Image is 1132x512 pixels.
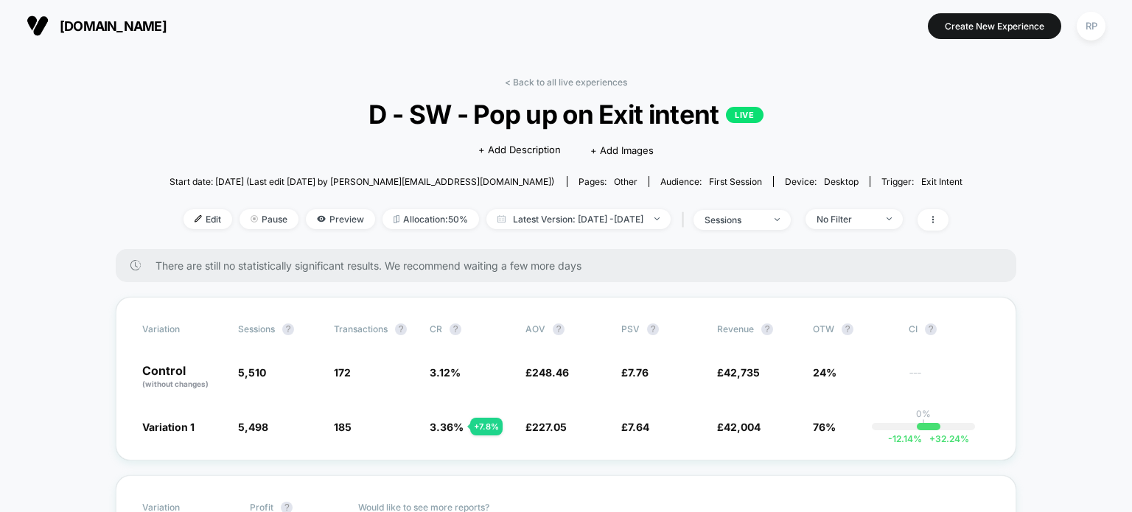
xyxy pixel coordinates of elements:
span: 7.64 [628,421,649,433]
span: 185 [334,421,352,433]
span: 7.76 [628,366,649,379]
img: calendar [497,215,506,222]
span: + Add Description [478,143,561,158]
span: 24% [813,366,836,379]
span: -12.14 % [888,433,922,444]
img: Visually logo [27,15,49,37]
a: < Back to all live experiences [505,77,627,88]
span: Variation 1 [142,421,195,433]
div: No Filter [817,214,876,225]
span: desktop [824,176,859,187]
img: rebalance [394,215,399,223]
span: First Session [709,176,762,187]
button: ? [395,323,407,335]
span: 5,498 [238,421,268,433]
span: CR [430,323,442,334]
img: end [251,215,258,222]
div: Audience: [660,176,762,187]
button: ? [647,323,659,335]
button: ? [450,323,461,335]
span: Preview [306,209,375,229]
button: ? [553,323,565,335]
span: 42,004 [724,421,761,433]
p: | [922,419,925,430]
span: Allocation: 50% [382,209,479,229]
span: Transactions [334,323,388,334]
img: edit [195,215,202,222]
span: Latest Version: [DATE] - [DATE] [486,209,671,229]
button: ? [282,323,294,335]
span: 248.46 [532,366,569,379]
button: Create New Experience [928,13,1061,39]
span: CI [909,323,990,335]
span: Sessions [238,323,275,334]
button: [DOMAIN_NAME] [22,14,171,38]
span: Device: [773,176,870,187]
span: + Add Images [590,144,654,156]
span: other [614,176,637,187]
span: D - SW - Pop up on Exit intent [209,99,923,130]
span: Exit Intent [921,176,962,187]
span: Revenue [717,323,754,334]
span: OTW [813,323,894,335]
button: ? [761,323,773,335]
p: Control [142,365,223,390]
span: £ [621,421,649,433]
div: sessions [705,214,764,225]
div: Trigger: [881,176,962,187]
span: 42,735 [724,366,760,379]
span: 32.24 % [922,433,969,444]
span: (without changes) [142,379,209,388]
button: ? [842,323,853,335]
span: £ [525,366,569,379]
button: RP [1072,11,1110,41]
p: 0% [916,408,931,419]
span: Variation [142,323,223,335]
span: 3.36 % [430,421,464,433]
span: £ [621,366,649,379]
span: AOV [525,323,545,334]
span: 172 [334,366,351,379]
span: + [929,433,935,444]
span: £ [525,421,567,433]
div: RP [1077,12,1105,41]
span: £ [717,366,760,379]
p: LIVE [726,107,763,123]
span: Edit [184,209,232,229]
span: 5,510 [238,366,266,379]
span: 227.05 [532,421,567,433]
span: --- [909,368,990,390]
div: Pages: [579,176,637,187]
span: [DOMAIN_NAME] [60,18,167,34]
img: end [654,217,660,220]
span: Start date: [DATE] (Last edit [DATE] by [PERSON_NAME][EMAIL_ADDRESS][DOMAIN_NAME]) [170,176,554,187]
span: PSV [621,323,640,334]
span: £ [717,421,761,433]
div: + 7.8 % [470,418,503,435]
span: 3.12 % [430,366,461,379]
span: There are still no statistically significant results. We recommend waiting a few more days [156,259,987,272]
span: 76% [813,421,836,433]
img: end [775,218,780,221]
span: | [678,209,693,231]
img: end [887,217,892,220]
span: Pause [240,209,298,229]
button: ? [925,323,937,335]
